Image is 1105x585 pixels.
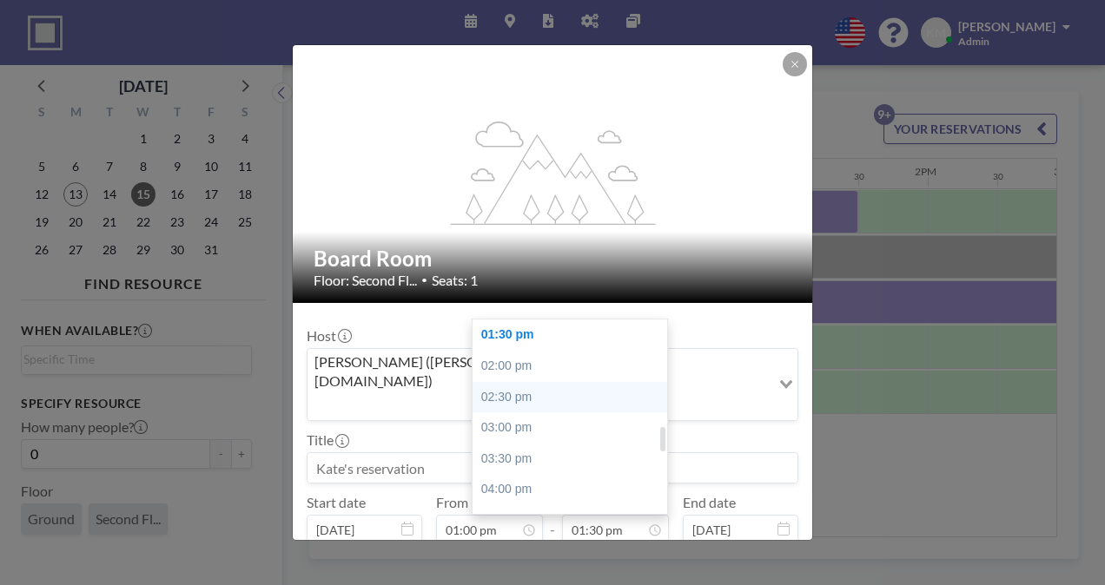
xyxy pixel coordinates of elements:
input: Search for option [309,394,769,417]
div: Search for option [308,349,797,421]
h2: Board Room [314,246,793,272]
label: Host [307,327,350,345]
g: flex-grow: 1.2; [451,120,656,224]
div: 03:00 pm [473,412,676,444]
span: - [550,500,555,538]
label: End date [683,494,736,511]
span: Floor: Second Fl... [314,272,417,289]
label: Title [307,431,347,449]
input: Kate's reservation [308,453,797,483]
label: From [436,494,468,511]
span: Seats: 1 [432,272,478,289]
div: 01:30 pm [473,319,676,351]
span: [PERSON_NAME] ([PERSON_NAME][EMAIL_ADDRESS][DOMAIN_NAME]) [311,352,767,391]
div: 04:30 pm [473,505,676,536]
div: 02:30 pm [473,382,676,413]
div: 04:00 pm [473,474,676,505]
div: 03:30 pm [473,444,676,475]
span: • [421,273,427,286]
label: Start date [307,494,366,511]
div: 02:00 pm [473,351,676,382]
